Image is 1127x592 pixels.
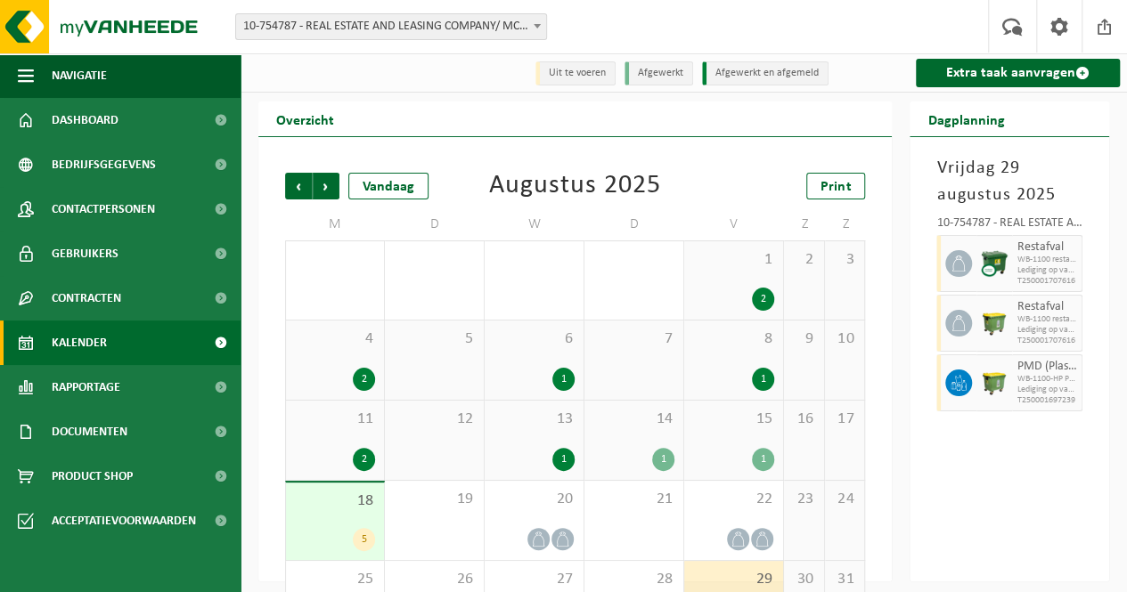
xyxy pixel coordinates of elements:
td: V [684,208,784,240]
span: Acceptatievoorwaarden [52,499,196,543]
span: 26 [394,570,475,589]
div: 1 [752,448,774,471]
h2: Dagplanning [910,101,1022,136]
span: 19 [394,490,475,509]
div: 2 [752,288,774,311]
td: D [584,208,684,240]
span: 14 [593,410,674,429]
span: 31 [834,570,856,589]
div: 1 [652,448,674,471]
span: 12 [394,410,475,429]
div: 1 [752,368,774,391]
div: 1 [552,448,575,471]
span: 11 [295,410,375,429]
span: 1 [693,250,774,270]
span: Contactpersonen [52,187,155,231]
span: Volgende [313,173,339,199]
span: PMD (Plastiek, Metaal, Drankkartons) (bedrijven) [1017,360,1077,374]
span: Dashboard [52,98,118,142]
div: 2 [353,368,375,391]
span: 23 [793,490,815,509]
span: 24 [834,490,856,509]
span: 15 [693,410,774,429]
div: 2 [353,448,375,471]
span: Kalender [52,320,107,365]
div: 5 [353,528,375,551]
span: 10 [834,329,856,349]
span: Bedrijfsgegevens [52,142,156,187]
td: Z [784,208,825,240]
span: Contracten [52,276,121,320]
span: 22 [693,490,774,509]
span: Restafval [1017,240,1077,255]
td: D [385,208,485,240]
div: Augustus 2025 [489,173,661,199]
span: 8 [693,329,774,349]
span: T250001707616 [1017,336,1077,346]
span: 5 [394,329,475,349]
td: Z [825,208,866,240]
span: 13 [494,410,575,429]
li: Uit te voeren [535,61,616,85]
span: 27 [494,570,575,589]
span: 10-754787 - REAL ESTATE AND LEASING COMPANY/ MCA FACILITIES - ANTWERPEN [235,13,547,40]
span: Gebruikers [52,231,118,276]
img: WB-1100-CU [981,250,1008,277]
span: Print [821,180,851,194]
td: W [485,208,584,240]
span: 17 [834,410,856,429]
span: 28 [593,570,674,589]
span: 2 [793,250,815,270]
span: Restafval [1017,300,1077,314]
img: WB-1100-HPE-GN-50 [981,369,1008,396]
span: 30 [793,570,815,589]
span: Lediging op vaste frequentie [1017,325,1077,336]
span: 6 [494,329,575,349]
span: T250001707616 [1017,276,1077,287]
span: 10-754787 - REAL ESTATE AND LEASING COMPANY/ MCA FACILITIES - ANTWERPEN [236,14,546,39]
span: 4 [295,329,375,349]
a: Extra taak aanvragen [916,59,1120,87]
span: WB-1100-HP PMD (Plastiek, Metaal, Drankkartons) (bedrijven) [1017,374,1077,385]
span: Documenten [52,410,127,454]
span: 7 [593,329,674,349]
span: 16 [793,410,815,429]
h3: Vrijdag 29 augustus 2025 [936,155,1082,208]
span: WB-1100 restafval [1017,314,1077,325]
span: Vorige [285,173,312,199]
a: Print [806,173,865,199]
span: Rapportage [52,365,120,410]
span: T250001697239 [1017,395,1077,406]
span: Navigatie [52,53,107,98]
div: Vandaag [348,173,429,199]
li: Afgewerkt en afgemeld [702,61,829,85]
span: 20 [494,490,575,509]
span: 9 [793,329,815,349]
div: 10-754787 - REAL ESTATE AND LEASING COMPANY/ MCA FACILITIES - [GEOGRAPHIC_DATA] [936,217,1082,235]
span: 25 [295,570,375,589]
span: Lediging op vaste frequentie [1017,265,1077,276]
span: Product Shop [52,454,133,499]
h2: Overzicht [258,101,352,136]
span: 29 [693,570,774,589]
span: 18 [295,491,375,511]
td: M [285,208,385,240]
span: 21 [593,490,674,509]
span: WB-1100 restafval [1017,255,1077,265]
li: Afgewerkt [625,61,693,85]
img: WB-1100-HPE-GN-50 [981,310,1008,337]
span: 3 [834,250,856,270]
div: 1 [552,368,575,391]
span: Lediging op vaste frequentie [1017,385,1077,395]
